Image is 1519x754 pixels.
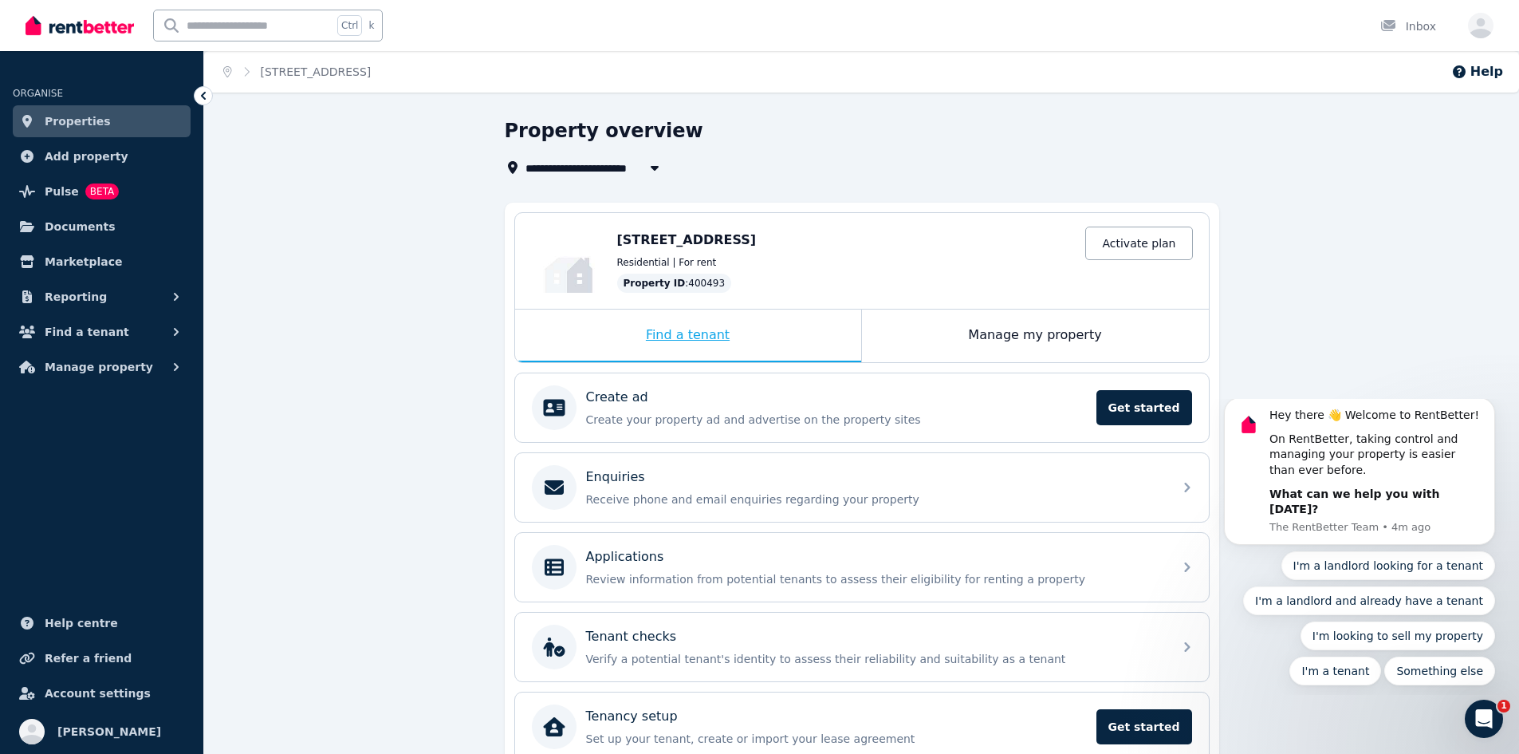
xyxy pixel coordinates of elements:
div: Inbox [1380,18,1436,34]
div: : 400493 [617,274,732,293]
span: 1 [1497,700,1510,713]
span: [STREET_ADDRESS] [617,232,757,247]
p: Enquiries [586,468,645,487]
button: Quick reply: I'm a landlord and already have a tenant [43,188,295,216]
iframe: Intercom live chat [1465,700,1503,738]
a: EnquiriesReceive phone and email enquiries regarding your property [515,453,1209,522]
a: ApplicationsReview information from potential tenants to assess their eligibility for renting a p... [515,533,1209,602]
span: Find a tenant [45,322,129,341]
a: PulseBETA [13,176,191,207]
span: Ctrl [337,15,362,36]
span: Marketplace [45,252,122,271]
span: Account settings [45,684,151,703]
button: Quick reply: I'm looking to sell my property [100,223,295,251]
p: Receive phone and email enquiries regarding your property [586,491,1163,507]
img: RentBetter [26,14,134,38]
a: Refer a friend [13,642,191,674]
span: ORGANISE [13,88,63,99]
h1: Property overview [505,118,703,144]
button: Help [1451,62,1503,81]
span: Residential | For rent [617,256,717,269]
span: Properties [45,112,111,131]
a: Help centre [13,607,191,639]
span: BETA [85,184,119,199]
p: Verify a potential tenant's identity to assess their reliability and suitability as a tenant [586,651,1163,667]
p: Create your property ad and advertise on the property sites [586,412,1087,428]
span: Reporting [45,287,107,306]
a: Create adCreate your property ad and advertise on the property sitesGet started [515,373,1209,442]
p: Applications [586,547,664,566]
iframe: Intercom notifications message [1200,399,1519,695]
a: Account settings [13,677,191,709]
span: Get started [1096,390,1192,425]
img: Profile image for The RentBetter Team [36,13,61,38]
a: [STREET_ADDRESS] [261,65,372,78]
p: Create ad [586,388,648,407]
button: Manage property [13,351,191,383]
span: Get started [1096,709,1192,744]
span: Help centre [45,614,118,633]
span: k [368,19,374,32]
a: Documents [13,211,191,243]
p: Tenancy setup [586,707,678,726]
span: [PERSON_NAME] [57,722,161,741]
button: Find a tenant [13,316,191,348]
button: Quick reply: I'm a tenant [89,258,181,286]
nav: Breadcrumb [204,51,390,93]
span: Refer a friend [45,649,132,668]
div: Manage my property [862,310,1209,362]
p: Review information from potential tenants to assess their eligibility for renting a property [586,571,1163,587]
p: Tenant checks [586,627,677,646]
div: On RentBetter, taking control and managing your property is easier than ever before. [69,33,283,80]
div: Message content [69,9,283,119]
button: Quick reply: Something else [184,258,295,286]
div: Find a tenant [515,310,861,362]
span: Pulse [45,182,79,201]
a: Properties [13,105,191,137]
a: Add property [13,140,191,172]
span: Property ID [624,277,686,290]
a: Marketplace [13,246,191,278]
div: Hey there 👋 Welcome to RentBetter! [69,9,283,25]
b: What can we help you with [DATE]? [69,89,239,117]
div: Quick reply options [24,152,295,286]
span: Add property [45,147,128,166]
span: Documents [45,217,116,236]
a: Tenant checksVerify a potential tenant's identity to assess their reliability and suitability as ... [515,613,1209,681]
a: Activate plan [1085,227,1192,260]
span: Manage property [45,357,153,377]
p: Set up your tenant, create or import your lease agreement [586,731,1087,747]
p: Message from The RentBetter Team, sent 4m ago [69,121,283,136]
button: Quick reply: I'm a landlord looking for a tenant [81,152,296,181]
button: Reporting [13,281,191,313]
